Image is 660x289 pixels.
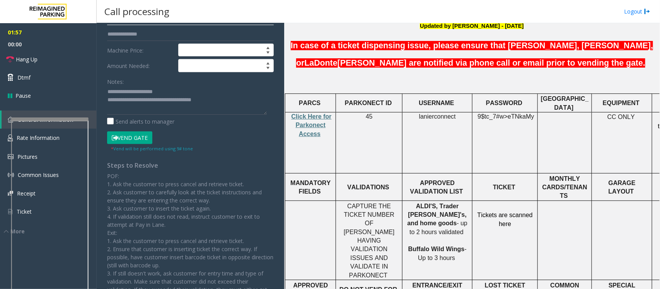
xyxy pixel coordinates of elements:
[290,180,331,195] span: MANDATORY FIELDS
[344,203,395,279] span: CAPTURE THE TICKET NUMBER OF [PERSON_NAME] HAVING VALIDATION ISSUES AND VALIDATE IN PARKONEC
[408,246,465,252] span: Buffalo Wild Wings
[478,212,533,227] span: Tickets are scanned here
[8,172,14,178] img: 'icon'
[419,113,456,120] span: lanierconnect
[420,23,424,29] span: U
[17,116,73,123] span: General Information
[291,41,653,68] span: In case of a ticket dispensing issue, please ensure that [PERSON_NAME], [PERSON_NAME], or
[493,184,515,190] span: TICKET
[15,92,31,100] span: Pause
[305,58,338,68] span: LaDonte
[603,100,640,106] span: EQUIPMENT
[366,113,373,120] span: 45
[8,154,14,159] img: 'icon'
[624,7,650,15] a: Logout
[418,246,467,261] span: - Up to 3 hours
[8,191,13,196] img: 'icon'
[478,113,508,120] span: 9$tc_7#w>
[541,95,589,110] span: [GEOGRAPHIC_DATA]
[292,113,332,137] span: Click Here for Parkonect Access
[609,180,636,195] span: GARAGE LAYOUT
[101,2,173,21] h3: Call processing
[2,110,97,129] a: General Information
[607,114,635,120] span: CC ONLY
[263,50,273,56] span: Decrease value
[345,100,392,106] span: PARKONECT ID
[8,208,13,215] img: 'icon'
[347,184,389,190] span: VALIDATIONS
[4,227,97,235] div: More
[408,203,467,227] span: ALDI'S, Trader [PERSON_NAME]'s, and home goods
[508,113,534,120] span: eTNkaMy
[105,44,176,57] label: Machine Price:
[8,117,14,122] img: 'icon'
[263,59,273,66] span: Increase value
[107,75,124,86] label: Notes:
[263,66,273,72] span: Decrease value
[263,44,273,50] span: Increase value
[105,59,176,72] label: Amount Needed:
[384,272,388,279] span: T
[16,55,38,63] span: Hang Up
[542,175,587,199] span: MONTHLY CARDS/TENANTS
[17,73,31,82] span: Dtmf
[409,220,467,235] span: - up to 2 hours validated
[486,100,522,106] span: PASSWORD
[107,131,152,144] button: Vend Gate
[111,146,193,151] small: Vend will be performed using 9# tone
[107,117,174,126] label: Send alerts to manager
[419,100,454,106] span: USERNAME
[107,162,274,169] h4: Steps to Resolve
[292,114,332,137] a: Click Here for Parkonect Access
[424,23,524,29] span: pdated by [PERSON_NAME] - [DATE]
[338,58,645,68] span: [PERSON_NAME] are notified via phone call or email prior to vending the gate.
[410,180,463,195] span: APPROVED VALIDATION LIST
[644,7,650,15] img: logout
[8,134,13,141] img: 'icon'
[299,100,321,106] span: PARCS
